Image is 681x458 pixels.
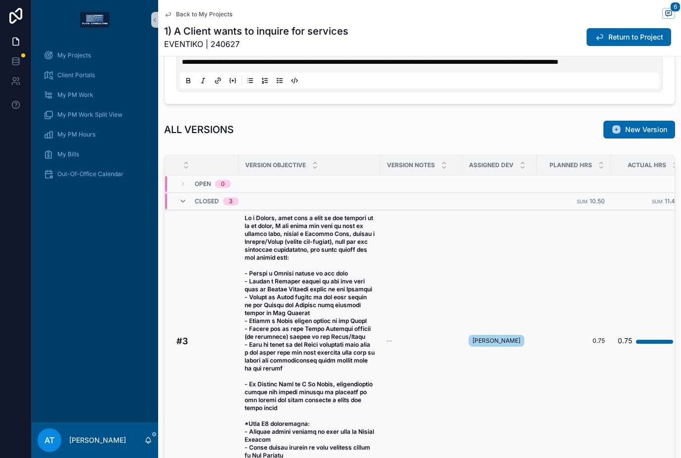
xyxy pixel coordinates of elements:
span: EVENTIKO | 240627 [164,38,348,50]
span: 11.40 [665,197,679,205]
div: 3 [229,197,233,205]
small: Sum [652,199,663,204]
span: 10.50 [590,197,605,205]
div: scrollable content [32,40,158,196]
span: Out-Of-Office Calendar [57,170,124,178]
button: New Version [603,121,675,138]
span: Actual Hrs [628,161,666,169]
a: [PERSON_NAME] [468,333,531,349]
h1: 1) A Client wants to inquire for services [164,24,348,38]
button: 6 [662,8,675,20]
span: New Version [625,125,667,135]
span: Version Notes [387,161,435,169]
span: My Bills [57,150,79,158]
a: Client Portals [38,66,152,84]
span: -- [386,337,392,345]
a: My Projects [38,46,152,64]
small: Sum [577,199,588,204]
span: Closed [195,197,219,205]
a: #3 [176,334,233,348]
a: 0.75 [543,337,605,345]
span: Back to My Projects [176,10,232,18]
a: My PM Work [38,86,152,104]
a: Out-Of-Office Calendar [38,165,152,183]
h1: ALL VERSIONS [164,123,234,137]
span: Assigned Dev [469,161,513,169]
a: Back to My Projects [164,10,232,18]
span: My Projects [57,51,91,59]
button: Return to Project [587,28,671,46]
span: My PM Work [57,91,93,99]
a: My Bills [38,145,152,163]
a: -- [386,337,457,345]
span: Planned Hrs [550,161,592,169]
div: 0 [221,180,225,188]
span: Version Objective [245,161,306,169]
span: Return to Project [608,32,663,42]
span: My PM Hours [57,131,95,138]
span: AT [44,434,54,446]
img: App logo [80,12,110,28]
span: My PM Work Split View [57,111,123,119]
span: 6 [670,2,681,12]
div: 0.75 [618,331,632,351]
span: Open [195,180,211,188]
a: My PM Work Split View [38,106,152,124]
span: [PERSON_NAME] [472,337,520,345]
p: [PERSON_NAME] [69,435,126,445]
span: Client Portals [57,71,95,79]
a: My PM Hours [38,126,152,143]
a: 0.75 [611,331,673,351]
